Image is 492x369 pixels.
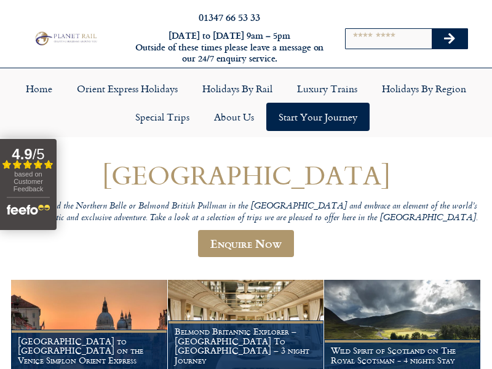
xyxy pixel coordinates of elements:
[266,103,370,131] a: Start your Journey
[134,30,325,65] h6: [DATE] to [DATE] 9am – 5pm Outside of these times please leave a message on our 24/7 enquiry serv...
[33,30,98,46] img: Planet Rail Train Holidays Logo
[6,74,486,131] nav: Menu
[198,230,294,257] a: Enquire Now
[190,74,285,103] a: Holidays by Rail
[65,74,190,103] a: Orient Express Holidays
[331,346,474,365] h1: Wild Spirit of Scotland on The Royal Scotsman - 4 nights Stay
[199,10,260,24] a: 01347 66 53 33
[285,74,370,103] a: Luxury Trains
[123,103,202,131] a: Special Trips
[14,74,65,103] a: Home
[175,327,317,365] h1: Belmond Britannic Explorer – [GEOGRAPHIC_DATA] To [GEOGRAPHIC_DATA] – 3 night Journey
[202,103,266,131] a: About Us
[18,336,161,365] h1: [GEOGRAPHIC_DATA] to [GEOGRAPHIC_DATA] on the Venice Simplon Orient Express
[432,29,467,49] button: Search
[370,74,478,103] a: Holidays by Region
[11,201,481,224] p: Travel aboard the Northern Belle or Belmond British Pullman in the [GEOGRAPHIC_DATA] and embrace ...
[11,161,481,189] h1: [GEOGRAPHIC_DATA]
